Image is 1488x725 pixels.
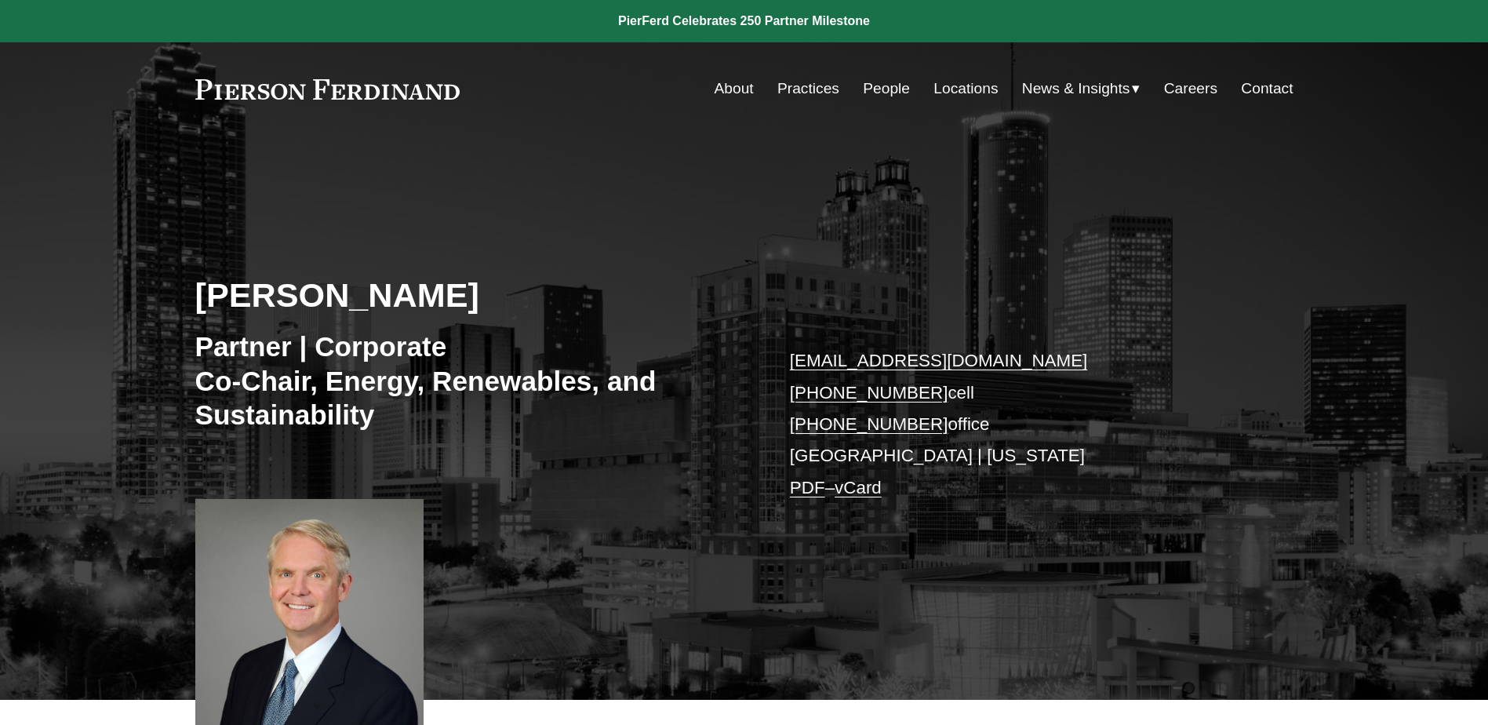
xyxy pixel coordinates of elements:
h3: Partner | Corporate Co-Chair, Energy, Renewables, and Sustainability [195,330,744,432]
a: PDF [790,478,825,497]
a: Careers [1164,74,1217,104]
a: [PHONE_NUMBER] [790,414,948,434]
a: folder dropdown [1022,74,1141,104]
a: Practices [777,74,839,104]
a: About [715,74,754,104]
span: News & Insights [1022,75,1130,103]
a: [PHONE_NUMBER] [790,383,948,403]
a: [EMAIL_ADDRESS][DOMAIN_NAME] [790,351,1087,370]
h2: [PERSON_NAME] [195,275,744,315]
p: cell office [GEOGRAPHIC_DATA] | [US_STATE] – [790,345,1247,504]
a: Locations [933,74,998,104]
a: vCard [835,478,882,497]
a: People [863,74,910,104]
a: Contact [1241,74,1293,104]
